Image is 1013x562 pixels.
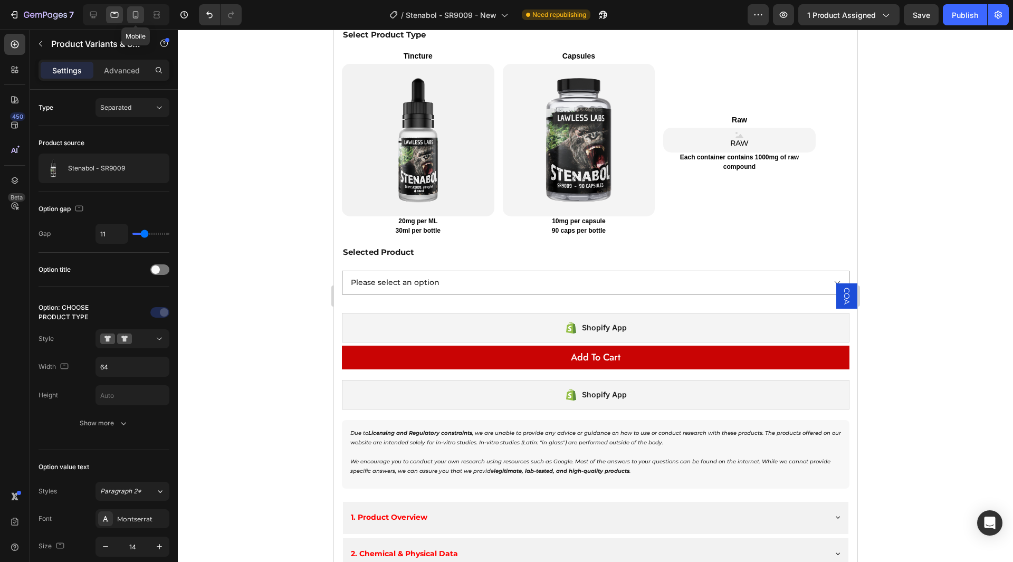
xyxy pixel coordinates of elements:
[199,4,242,25] div: Undo/Redo
[39,103,53,112] div: Type
[160,438,295,445] strong: legitimate, lab-tested, and high-quality products
[334,30,857,562] iframe: Design area
[95,98,169,117] button: Separated
[4,4,79,25] button: 7
[943,4,987,25] button: Publish
[10,112,25,121] div: 450
[39,334,54,344] div: Style
[34,400,138,407] strong: Licensing and Regulatory constraints
[977,510,1002,536] div: Open Intercom Messenger
[952,9,978,21] div: Publish
[248,359,293,372] div: Shopify App
[100,487,141,496] span: Paragraph 2*
[39,414,169,433] button: Show more
[39,202,85,216] div: Option gap
[39,487,57,496] div: Styles
[9,215,514,230] p: Selected Product
[95,482,169,501] button: Paragraph 2*
[8,193,25,202] div: Beta
[17,519,124,529] strong: 2. Chemical & Physical Data
[394,109,417,119] span: RAW
[16,400,507,416] i: Due to , we are unable to provide any advice or guidance on how to use or conduct research with t...
[904,4,939,25] button: Save
[100,103,131,111] span: Separated
[43,158,64,179] img: product feature img
[39,390,58,400] div: Height
[104,65,140,76] p: Advanced
[52,65,82,76] p: Settings
[96,224,128,243] input: Auto
[39,229,51,239] div: Gap
[16,428,496,445] i: We encourage you to conduct your own research using resources such as Google. Most of the answers...
[532,10,586,20] span: Need republishing
[798,4,900,25] button: 1 product assigned
[913,11,930,20] span: Save
[39,514,52,523] div: Font
[807,9,876,21] span: 1 product assigned
[117,515,167,524] div: Montserrat
[237,321,286,335] div: Add To Cart
[248,292,293,304] div: Shopify App
[39,138,84,148] div: Product source
[406,9,496,21] span: Stenabol - SR9009 - New
[39,360,71,374] div: Width
[51,37,141,50] p: Product Variants & Swatches
[8,316,515,340] button: Add To Cart
[96,357,169,376] input: Auto
[96,386,169,405] input: Auto
[68,165,125,172] p: Stenabol - SR9009
[401,9,404,21] span: /
[39,265,71,274] div: Option title
[39,539,66,554] div: Size
[69,8,74,21] p: 7
[39,462,89,472] div: Option value text
[39,303,93,322] div: Option: CHOOSE PRODUCT TYPE
[80,418,129,428] div: Show more
[17,483,93,492] strong: 1. Product Overview
[508,258,518,275] span: COA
